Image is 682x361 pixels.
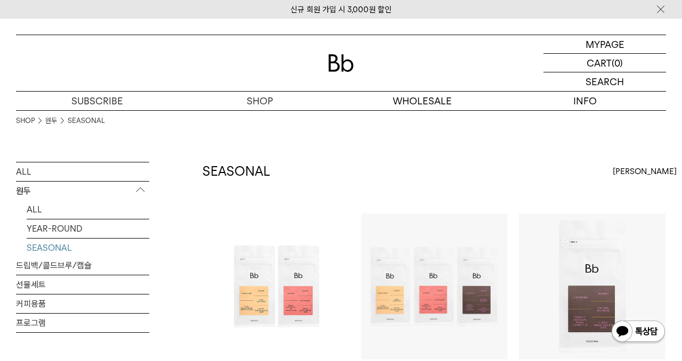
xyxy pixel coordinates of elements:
a: 원두 [45,116,57,126]
a: SUBSCRIBE [16,92,178,110]
a: SEASONAL [27,239,149,257]
a: SEASONAL [68,116,105,126]
p: WHOLESALE [341,92,504,110]
a: ALL [16,162,149,181]
a: 신규 회원 가입 시 3,000원 할인 [290,5,392,14]
img: 추석맞이 원두 2종 세트 [203,214,350,360]
a: SHOP [16,116,35,126]
img: 9월의 커피 3종 (각 200g x3) [361,214,508,360]
a: 드립백/콜드브루/캡슐 [16,256,149,275]
a: 프로그램 [16,314,149,332]
p: INFO [504,92,666,110]
a: 선물세트 [16,275,149,294]
p: (0) [612,54,623,72]
span: [PERSON_NAME] [613,165,677,178]
p: CART [587,54,612,72]
img: 로고 [328,54,354,72]
a: 커피용품 [16,294,149,313]
img: 카카오톡 채널 1:1 채팅 버튼 [611,319,666,345]
img: 과테말라 라 몬타냐 [519,214,665,360]
a: SHOP [178,92,341,110]
a: MYPAGE [543,35,666,54]
a: ALL [27,200,149,219]
a: YEAR-ROUND [27,219,149,238]
h2: SEASONAL [202,162,270,180]
p: MYPAGE [586,35,624,53]
a: CART (0) [543,54,666,72]
p: SEARCH [586,72,624,91]
p: 원두 [16,182,149,201]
